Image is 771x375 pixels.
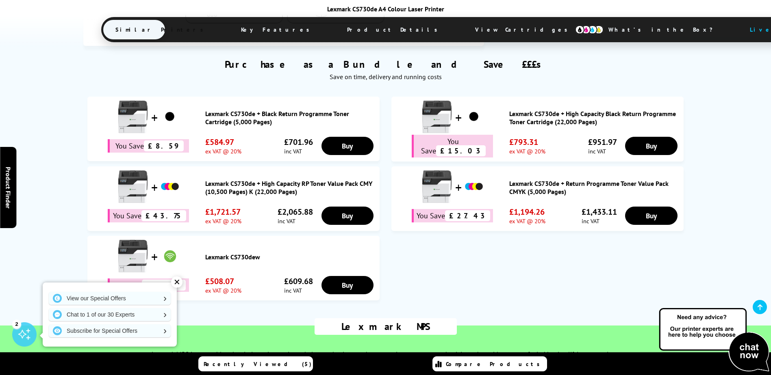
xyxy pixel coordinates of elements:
a: Buy [321,207,374,225]
img: Lexmark CS730de + Return Programme Toner Value Pack CMYK (5,000 Pages) [464,177,484,197]
span: £701.96 [284,137,313,147]
span: Similar Printers [103,20,220,39]
a: Lexmark CS730de + Return Programme Toner Value Pack CMYK (5,000 Pages) [509,179,680,196]
span: £15.03 [436,145,486,156]
a: Buy [625,207,677,225]
span: inc VAT [588,147,617,155]
span: £951.97 [588,137,617,147]
div: 2 [12,319,21,328]
img: Lexmark CS730dew [117,240,149,272]
img: Open Live Chat window [657,307,771,373]
span: View Cartridges [463,19,587,40]
img: Lexmark CS730de + Black Return Programme Toner Cartridge (5,000 Pages) [160,107,180,127]
div: You Save [108,139,189,153]
a: Recently Viewed (5) [198,356,313,371]
img: Lexmark CS730de + High Capacity RP Toner Value Pack CMY (10,500 Pages) K (22,000 Pages) [117,170,149,203]
img: Lexmark CS730de + Black Return Programme Toner Cartridge (5,000 Pages) [117,101,149,133]
div: You Save [108,209,189,222]
span: Product Details [335,20,454,39]
img: Lexmark CS730dew [160,246,180,266]
img: Lexmark CS730de + High Capacity Black Return Programme Toner Cartridge (22,000 Pages) [464,107,484,127]
span: £793.31 [509,137,545,147]
img: Lexmark CS730de + High Capacity RP Toner Value Pack CMY (10,500 Pages) K (22,000 Pages) [160,177,180,197]
span: Key Features [229,20,326,39]
span: ex VAT @ 20% [509,217,545,225]
div: You Save [412,209,493,222]
span: £609.68 [284,276,313,287]
span: ex VAT @ 20% [205,217,241,225]
img: Lexmark CS730de + High Capacity Black Return Programme Toner Cartridge (22,000 Pages) [421,101,453,133]
span: £508.07 [205,276,241,287]
span: £1,433.11 [582,207,617,217]
div: Lexmark CS730de A4 Colour Laser Printer [101,5,670,13]
span: inc VAT [284,287,313,294]
span: What’s in the Box? [596,20,733,39]
span: £43.75 [141,210,186,221]
a: Subscribe for Special Offers [49,324,171,337]
img: Lexmark CS730de + Return Programme Toner Value Pack CMYK (5,000 Pages) [421,170,453,203]
span: ex VAT @ 20% [509,147,545,155]
div: Lexmark MPS [315,318,457,335]
div: ✕ [171,276,182,288]
span: £1,721.57 [205,207,241,217]
span: £8.59 [144,140,184,151]
a: Lexmark CS730de + High Capacity Black Return Programme Toner Cartridge (22,000 Pages) [509,110,680,126]
span: inc VAT [284,147,313,155]
span: £1,194.26 [509,207,545,217]
span: ex VAT @ 20% [205,287,241,294]
img: cmyk-icon.svg [575,25,604,34]
span: £27.43 [445,210,490,221]
div: Purchase as a Bundle and Save £££s [83,46,687,85]
span: Compare Products [446,360,544,368]
div: You Save [412,135,493,157]
span: inc VAT [582,217,617,225]
a: Buy [321,137,374,155]
span: ex VAT @ 20% [205,147,241,155]
div: Save on time, delivery and running costs [93,73,677,81]
a: Lexmark CS730de + High Capacity RP Toner Value Pack CMY (10,500 Pages) K (22,000 Pages) [205,179,376,196]
a: Compare Products [432,356,547,371]
a: Lexmark CS730dew [205,253,376,261]
a: Chat to 1 of our 30 Experts [49,308,171,321]
span: Product Finder [4,167,12,209]
a: View our Special Offers [49,292,171,305]
a: Buy [321,276,374,294]
span: inc VAT [278,217,313,225]
span: £2,065.88 [278,207,313,217]
span: Recently Viewed (5) [204,360,312,368]
span: £584.97 [205,137,241,147]
a: Buy [625,137,677,155]
a: Lexmark CS730de + Black Return Programme Toner Cartridge (5,000 Pages) [205,110,376,126]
